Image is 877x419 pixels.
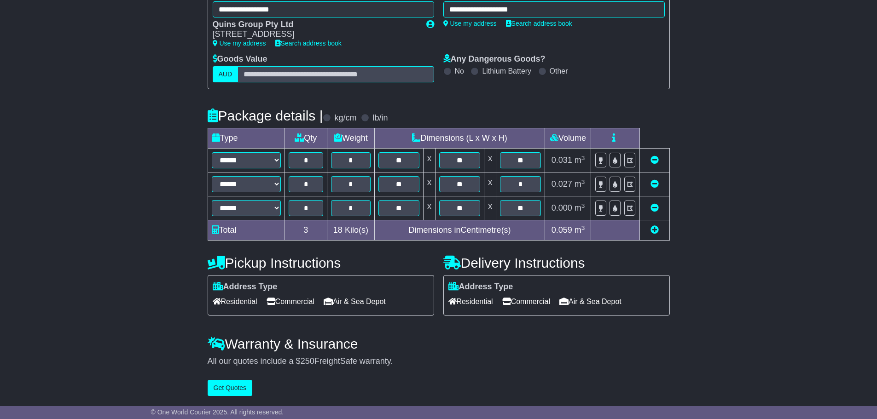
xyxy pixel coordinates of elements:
[581,224,585,231] sup: 3
[443,255,670,270] h4: Delivery Instructions
[285,128,327,149] td: Qty
[575,179,585,189] span: m
[374,128,545,149] td: Dimensions (L x W x H)
[552,203,572,212] span: 0.000
[213,20,417,30] div: Quins Group Pty Ltd
[374,220,545,241] td: Dimensions in Centimetre(s)
[423,196,435,220] td: x
[443,54,546,64] label: Any Dangerous Goods?
[552,179,572,189] span: 0.027
[502,294,550,309] span: Commercial
[213,66,238,82] label: AUD
[301,356,314,366] span: 250
[650,203,659,212] a: Remove this item
[448,294,493,309] span: Residential
[581,202,585,209] sup: 3
[208,108,323,123] h4: Package details |
[559,294,621,309] span: Air & Sea Depot
[650,179,659,189] a: Remove this item
[334,113,356,123] label: kg/cm
[208,336,670,351] h4: Warranty & Insurance
[482,67,531,75] label: Lithium Battery
[484,149,496,172] td: x
[423,172,435,196] td: x
[213,29,417,40] div: [STREET_ADDRESS]
[650,155,659,165] a: Remove this item
[275,40,342,47] a: Search address book
[208,380,253,396] button: Get Quotes
[213,282,278,292] label: Address Type
[575,225,585,235] span: m
[550,67,568,75] label: Other
[285,220,327,241] td: 3
[552,225,572,235] span: 0.059
[333,225,343,235] span: 18
[213,40,266,47] a: Use my address
[443,20,497,27] a: Use my address
[581,178,585,185] sup: 3
[327,128,375,149] td: Weight
[324,294,386,309] span: Air & Sea Depot
[448,282,513,292] label: Address Type
[545,128,591,149] td: Volume
[423,149,435,172] td: x
[372,113,388,123] label: lb/in
[484,172,496,196] td: x
[575,203,585,212] span: m
[455,67,464,75] label: No
[327,220,375,241] td: Kilo(s)
[208,356,670,367] div: All our quotes include a $ FreightSafe warranty.
[484,196,496,220] td: x
[552,155,572,165] span: 0.031
[650,225,659,235] a: Add new item
[575,155,585,165] span: m
[581,155,585,161] sup: 3
[213,294,257,309] span: Residential
[208,220,285,241] td: Total
[506,20,572,27] a: Search address book
[151,408,284,416] span: © One World Courier 2025. All rights reserved.
[208,128,285,149] td: Type
[213,54,267,64] label: Goods Value
[267,294,314,309] span: Commercial
[208,255,434,270] h4: Pickup Instructions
